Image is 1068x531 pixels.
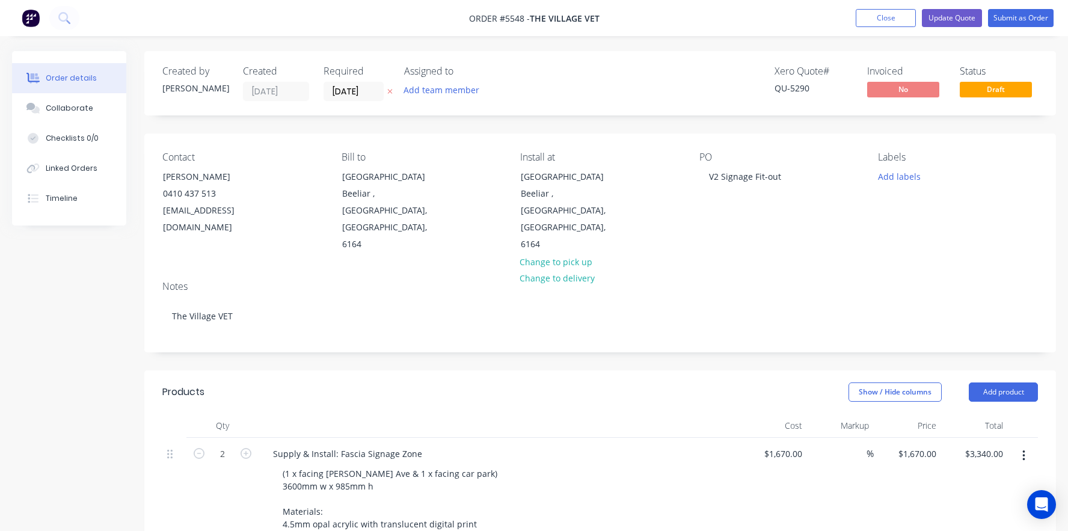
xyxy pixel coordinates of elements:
div: Linked Orders [46,163,97,174]
button: Change to delivery [514,270,601,286]
div: [GEOGRAPHIC_DATA] [342,168,442,185]
div: Labels [878,152,1038,163]
button: Checklists 0/0 [12,123,126,153]
div: Beeliar , [GEOGRAPHIC_DATA], [GEOGRAPHIC_DATA], 6164 [342,185,442,253]
div: Assigned to [404,66,524,77]
div: [EMAIL_ADDRESS][DOMAIN_NAME] [163,202,263,236]
div: [PERSON_NAME] [162,82,229,94]
div: 0410 437 513 [163,185,263,202]
div: PO [699,152,859,163]
div: Install at [520,152,680,163]
div: [GEOGRAPHIC_DATA]Beeliar , [GEOGRAPHIC_DATA], [GEOGRAPHIC_DATA], 6164 [511,168,631,253]
div: [GEOGRAPHIC_DATA]Beeliar , [GEOGRAPHIC_DATA], [GEOGRAPHIC_DATA], 6164 [332,168,452,253]
div: Price [874,414,941,438]
div: V2 Signage Fit-out [699,168,791,185]
div: Timeline [46,193,78,204]
span: Order #5548 - [469,13,530,24]
div: Qty [186,414,259,438]
div: QU-5290 [775,82,853,94]
img: Factory [22,9,40,27]
div: Required [324,66,390,77]
button: Close [856,9,916,27]
button: Order details [12,63,126,93]
div: Open Intercom Messenger [1027,490,1056,519]
div: Status [960,66,1038,77]
button: Timeline [12,183,126,213]
button: Add product [969,382,1038,402]
div: Products [162,385,204,399]
button: Change to pick up [514,253,599,269]
div: Markup [807,414,874,438]
button: Show / Hide columns [849,382,942,402]
div: Created by [162,66,229,77]
div: Contact [162,152,322,163]
button: Linked Orders [12,153,126,183]
div: [GEOGRAPHIC_DATA] [521,168,621,185]
button: Add team member [404,82,486,98]
div: Notes [162,281,1038,292]
div: [PERSON_NAME] [163,168,263,185]
button: Add labels [871,168,927,184]
button: Update Quote [922,9,982,27]
div: Total [941,414,1008,438]
button: Add team member [397,82,486,98]
div: Beeliar , [GEOGRAPHIC_DATA], [GEOGRAPHIC_DATA], 6164 [521,185,621,253]
div: Created [243,66,309,77]
div: Supply & Install: Fascia Signage Zone [263,445,432,462]
div: Collaborate [46,103,93,114]
button: Submit as Order [988,9,1054,27]
div: [PERSON_NAME]0410 437 513[EMAIL_ADDRESS][DOMAIN_NAME] [153,168,273,236]
span: Draft [960,82,1032,97]
div: Xero Quote # [775,66,853,77]
div: Cost [740,414,807,438]
span: No [867,82,939,97]
div: Order details [46,73,97,84]
div: The Village VET [162,298,1038,334]
span: % [867,447,874,461]
div: Bill to [342,152,502,163]
div: Invoiced [867,66,945,77]
div: Checklists 0/0 [46,133,99,144]
button: Collaborate [12,93,126,123]
span: The Village VET [530,13,600,24]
